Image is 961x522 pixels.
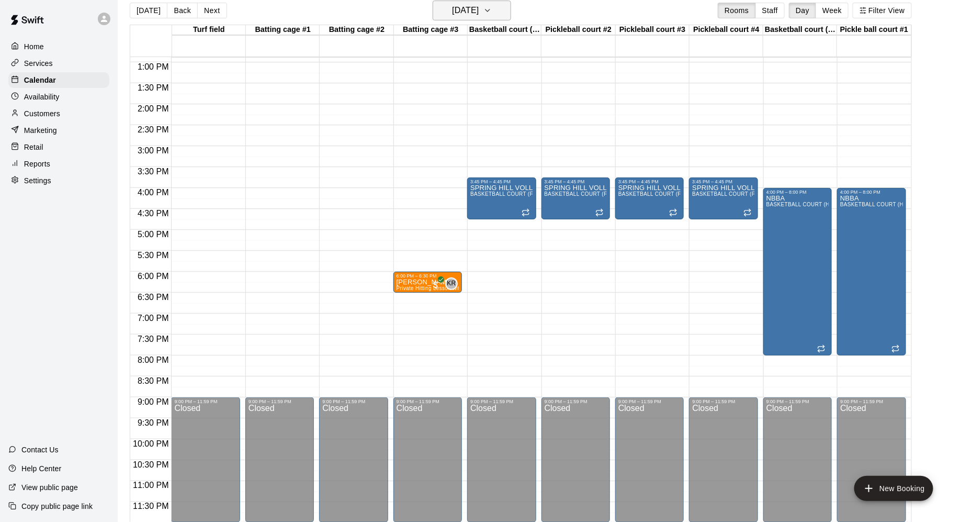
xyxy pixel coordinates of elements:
p: Marketing [24,125,57,136]
a: Marketing [8,123,109,138]
span: BASKETBALL COURT (FULL) [618,191,693,197]
span: 11:30 PM [130,502,171,511]
a: Retail [8,139,109,155]
p: Help Center [21,463,61,474]
a: Reports [8,156,109,172]
span: 6:30 PM [135,293,172,302]
span: Katie Rohrer [449,277,458,290]
button: Week [816,3,849,18]
p: Home [24,41,44,52]
span: 8:30 PM [135,376,172,385]
span: Recurring event [669,208,677,217]
p: Services [24,58,53,69]
span: BASKETBALL COURT (FULL) [692,191,767,197]
button: Staff [755,3,785,18]
a: Settings [8,173,109,188]
p: View public page [21,482,78,493]
div: Basketball court (full) [468,25,541,35]
span: 10:00 PM [130,439,171,448]
div: 9:00 PM – 11:59 PM [545,399,607,404]
span: All customers have paid [431,280,441,290]
div: 4:00 PM – 8:00 PM [840,190,902,195]
span: 5:30 PM [135,251,172,260]
span: BASKETBALL COURT (FULL) [470,191,545,197]
div: 3:45 PM – 4:45 PM [470,179,533,184]
span: 8:00 PM [135,356,172,364]
div: Basketball court (half) [763,25,837,35]
div: 6:00 PM – 6:30 PM [397,273,459,279]
span: Recurring event [522,208,530,217]
div: Home [8,39,109,54]
div: 9:00 PM – 11:59 PM [766,399,829,404]
p: Calendar [24,75,56,85]
div: Turf field [172,25,246,35]
span: Recurring event [817,345,826,353]
a: Availability [8,89,109,105]
span: Private Hitting Lesson with [PERSON_NAME] [397,285,510,291]
span: 9:00 PM [135,397,172,406]
div: 9:00 PM – 11:59 PM [248,399,311,404]
div: Batting cage #2 [320,25,393,35]
div: 4:00 PM – 8:00 PM: NBBA [837,188,906,356]
div: 9:00 PM – 11:59 PM [470,399,533,404]
span: KR [447,279,456,289]
div: 6:00 PM – 6:30 PM: Riley Anderson [393,272,462,293]
a: Calendar [8,72,109,88]
div: 9:00 PM – 11:59 PM [174,399,236,404]
div: Pickleball court #3 [616,25,689,35]
span: 3:30 PM [135,167,172,176]
p: Copy public page link [21,501,93,512]
a: Services [8,55,109,71]
p: Retail [24,142,43,152]
span: 1:30 PM [135,83,172,92]
button: add [854,476,933,501]
span: BASKETBALL COURT (FULL) [545,191,619,197]
div: 3:45 PM – 4:45 PM [692,179,754,184]
div: Batting cage #1 [246,25,320,35]
span: Recurring event [891,345,900,353]
div: Batting cage #3 [394,25,468,35]
div: 9:00 PM – 11:59 PM [692,399,754,404]
div: 3:45 PM – 4:45 PM [618,179,681,184]
button: Back [167,3,198,18]
span: Recurring event [595,208,604,217]
button: [DATE] [130,3,167,18]
span: 7:00 PM [135,314,172,323]
div: 3:45 PM – 4:45 PM: SPRING HILL VOLLEYBALL [615,177,684,219]
h6: [DATE] [452,3,479,18]
div: 9:00 PM – 11:59 PM [322,399,385,404]
span: 1:00 PM [135,62,172,71]
div: Pickleball court #4 [689,25,763,35]
span: 4:00 PM [135,188,172,197]
span: BASKETBALL COURT (HALF) [766,202,842,207]
div: 4:00 PM – 8:00 PM [766,190,829,195]
span: 3:00 PM [135,146,172,155]
button: Filter View [853,3,911,18]
span: 5:00 PM [135,230,172,239]
p: Availability [24,92,60,102]
span: 4:30 PM [135,209,172,218]
div: 3:45 PM – 4:45 PM: SPRING HILL VOLLEYBALL [689,177,758,219]
a: Customers [8,106,109,121]
p: Contact Us [21,445,59,455]
button: [DATE] [433,1,511,20]
span: 7:30 PM [135,335,172,343]
p: Settings [24,175,51,186]
span: 9:30 PM [135,418,172,427]
div: Katie Rohrer [445,277,458,290]
span: 11:00 PM [130,481,171,490]
div: 3:45 PM – 4:45 PM: SPRING HILL VOLLEYBALL [541,177,610,219]
button: Day [789,3,816,18]
p: Reports [24,159,50,169]
div: Pickle ball court #1 [837,25,911,35]
span: BASKETBALL COURT (HALF) [840,202,915,207]
div: 9:00 PM – 11:59 PM [618,399,681,404]
span: 6:00 PM [135,272,172,281]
